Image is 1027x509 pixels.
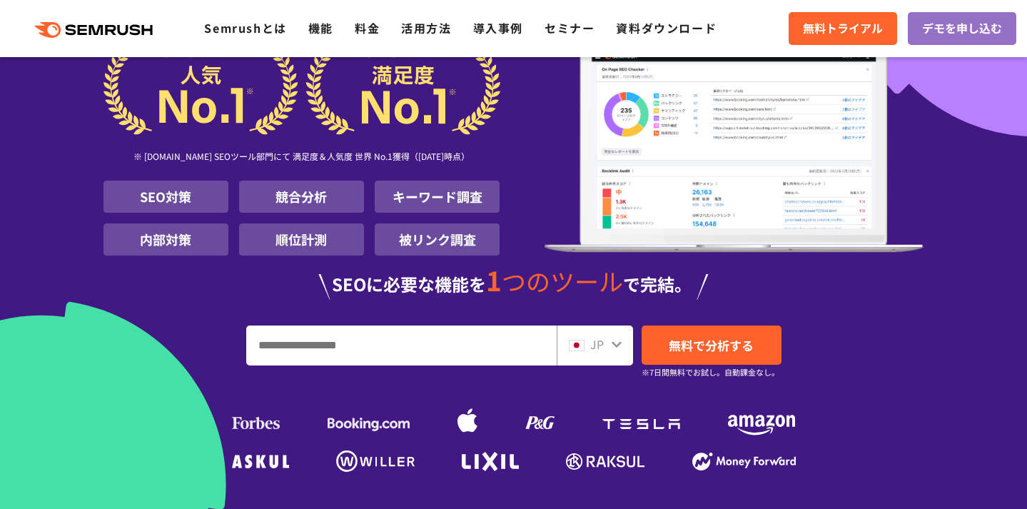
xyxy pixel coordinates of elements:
[355,19,380,36] a: 料金
[616,19,717,36] a: 資料ダウンロード
[486,261,502,299] span: 1
[375,223,500,256] li: 被リンク調査
[401,19,451,36] a: 活用方法
[789,12,897,45] a: 無料トライアル
[103,135,500,181] div: ※ [DOMAIN_NAME] SEOツール部門にて 満足度＆人気度 世界 No.1獲得（[DATE]時点）
[669,336,754,354] span: 無料で分析する
[204,19,286,36] a: Semrushとは
[642,366,779,379] small: ※7日間無料でお試し。自動課金なし。
[545,19,595,36] a: セミナー
[375,181,500,213] li: キーワード調査
[473,19,523,36] a: 導入事例
[103,267,924,300] div: SEOに必要な機能を
[642,326,781,365] a: 無料で分析する
[623,271,692,296] span: で完結。
[308,19,333,36] a: 機能
[590,336,604,353] span: JP
[922,19,1002,38] span: デモを申し込む
[103,181,228,213] li: SEO対策
[103,223,228,256] li: 内部対策
[908,12,1016,45] a: デモを申し込む
[247,326,556,365] input: URL、キーワードを入力してください
[239,223,364,256] li: 順位計測
[803,19,883,38] span: 無料トライアル
[239,181,364,213] li: 競合分析
[502,263,623,298] span: つのツール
